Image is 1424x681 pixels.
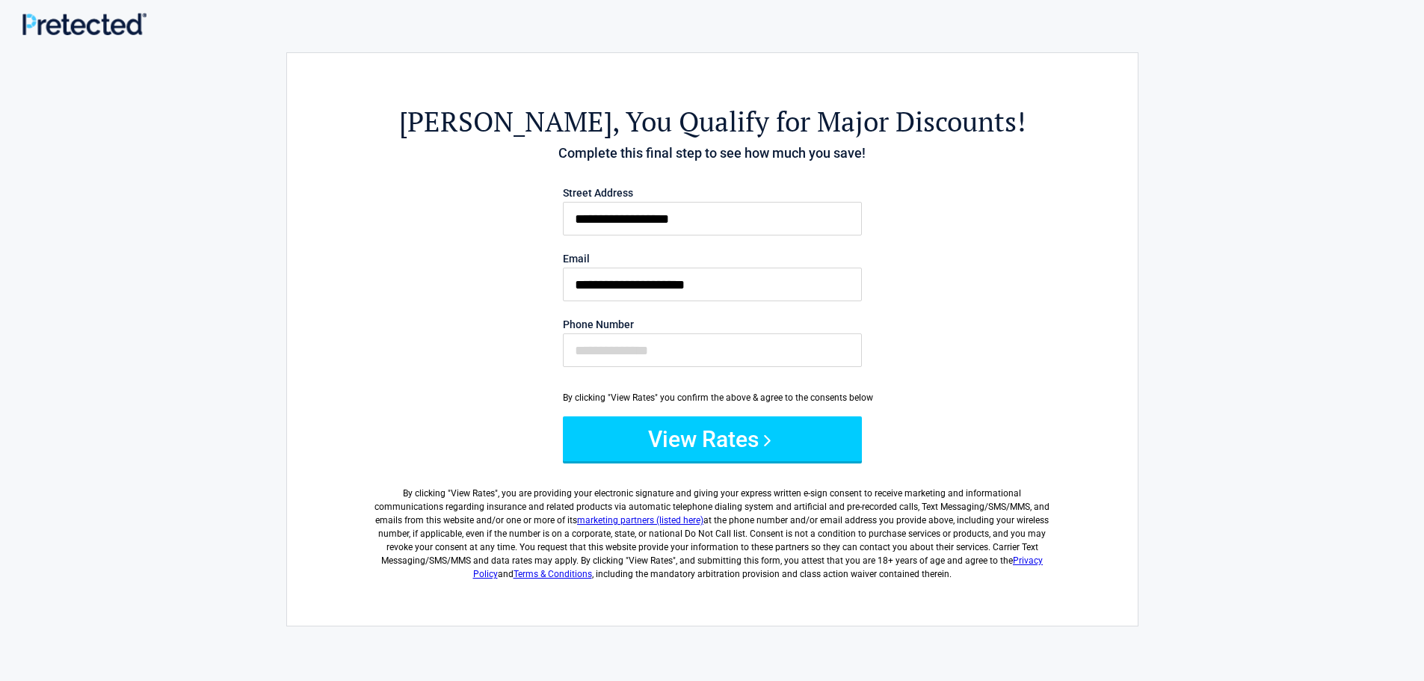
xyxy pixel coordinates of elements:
[563,416,862,461] button: View Rates
[514,569,592,579] a: Terms & Conditions
[563,188,862,198] label: Street Address
[563,319,862,330] label: Phone Number
[369,144,1055,163] h4: Complete this final step to see how much you save!
[451,488,495,499] span: View Rates
[369,103,1055,140] h2: , You Qualify for Major Discounts!
[563,391,862,404] div: By clicking "View Rates" you confirm the above & agree to the consents below
[399,103,612,140] span: [PERSON_NAME]
[22,13,147,35] img: Main Logo
[577,515,703,526] a: marketing partners (listed here)
[563,253,862,264] label: Email
[369,475,1055,581] label: By clicking " ", you are providing your electronic signature and giving your express written e-si...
